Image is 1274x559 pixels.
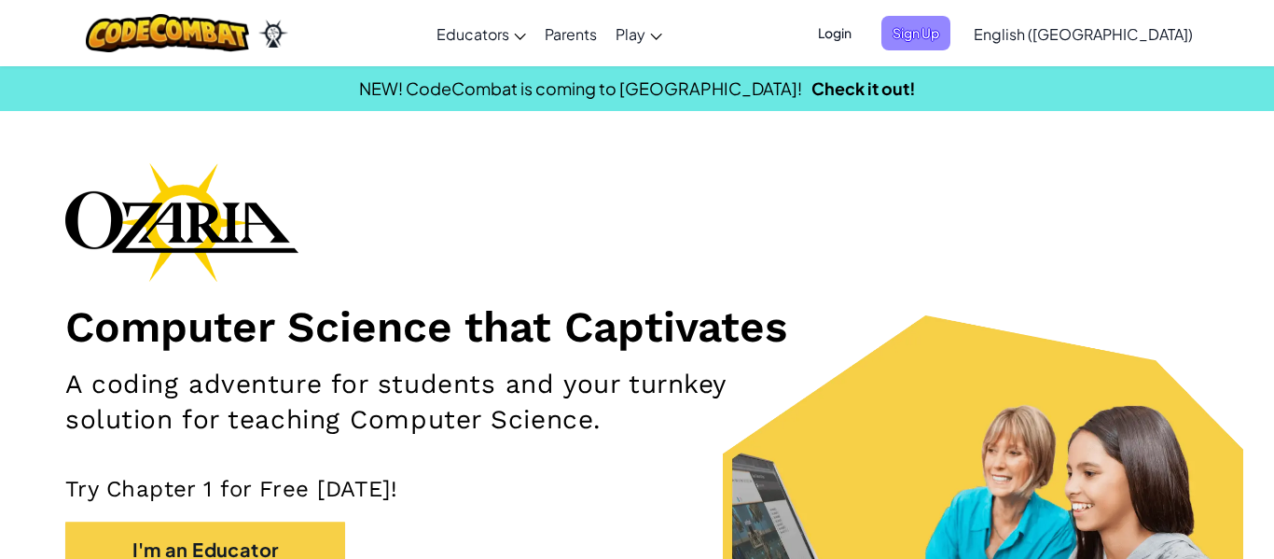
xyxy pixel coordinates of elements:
h2: A coding adventure for students and your turnkey solution for teaching Computer Science. [65,367,831,438]
a: Play [606,8,672,59]
img: CodeCombat logo [86,14,249,52]
a: Educators [427,8,535,59]
button: Login [807,16,863,50]
span: Play [616,24,645,44]
a: English ([GEOGRAPHIC_DATA]) [964,8,1202,59]
span: English ([GEOGRAPHIC_DATA]) [974,24,1193,44]
h1: Computer Science that Captivates [65,300,1209,353]
img: Ozaria [258,20,288,48]
a: Parents [535,8,606,59]
a: Check it out! [811,77,916,99]
button: Sign Up [881,16,950,50]
p: Try Chapter 1 for Free [DATE]! [65,475,1209,503]
img: Ozaria branding logo [65,162,298,282]
span: NEW! CodeCombat is coming to [GEOGRAPHIC_DATA]! [359,77,802,99]
span: Educators [436,24,509,44]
